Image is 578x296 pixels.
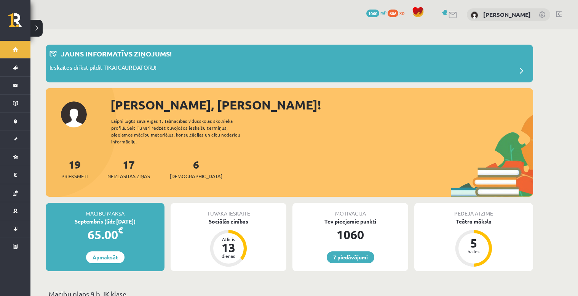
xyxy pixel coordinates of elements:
[171,217,286,268] a: Sociālās zinības Atlicis 13 dienas
[61,172,88,180] span: Priekšmeti
[49,48,529,79] a: Jauns informatīvs ziņojums! Ieskaites drīkst pildīt TIKAI CAUR DATORU!
[46,225,164,244] div: 65.00
[471,11,478,19] img: Daniela Estere Smoroģina
[86,251,125,263] a: Apmaksāt
[61,48,172,59] p: Jauns informatīvs ziņojums!
[399,10,404,16] span: xp
[292,217,408,225] div: Tev pieejamie punkti
[61,158,88,180] a: 19Priekšmeti
[380,10,386,16] span: mP
[217,241,240,254] div: 13
[170,158,222,180] a: 6[DEMOGRAPHIC_DATA]
[46,203,164,217] div: Mācību maksa
[170,172,222,180] span: [DEMOGRAPHIC_DATA]
[292,225,408,244] div: 1060
[8,13,30,32] a: Rīgas 1. Tālmācības vidusskola
[327,251,374,263] a: 7 piedāvājumi
[107,158,150,180] a: 17Neizlasītās ziņas
[217,254,240,258] div: dienas
[46,217,164,225] div: Septembris (līdz [DATE])
[388,10,398,17] span: 606
[217,237,240,241] div: Atlicis
[171,203,286,217] div: Tuvākā ieskaite
[483,11,531,18] a: [PERSON_NAME]
[462,237,485,249] div: 5
[414,217,533,268] a: Teātra māksla 5 balles
[414,217,533,225] div: Teātra māksla
[118,225,123,236] span: €
[292,203,408,217] div: Motivācija
[462,249,485,254] div: balles
[414,203,533,217] div: Pēdējā atzīme
[388,10,408,16] a: 606 xp
[171,217,286,225] div: Sociālās zinības
[366,10,386,16] a: 1060 mP
[49,63,156,74] p: Ieskaites drīkst pildīt TIKAI CAUR DATORU!
[107,172,150,180] span: Neizlasītās ziņas
[366,10,379,17] span: 1060
[111,117,254,145] div: Laipni lūgts savā Rīgas 1. Tālmācības vidusskolas skolnieka profilā. Šeit Tu vari redzēt tuvojošo...
[110,96,533,114] div: [PERSON_NAME], [PERSON_NAME]!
